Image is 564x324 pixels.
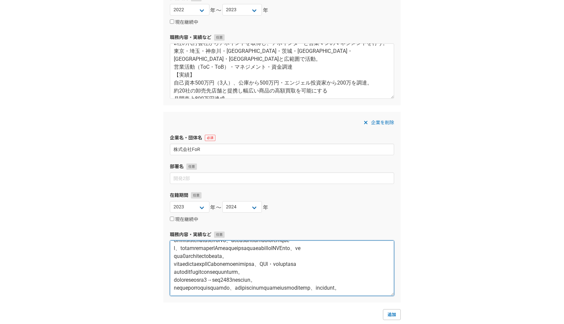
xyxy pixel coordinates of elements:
span: 年〜 [210,7,222,15]
label: 在籍期間 [170,192,394,199]
input: 開発2部 [170,172,394,184]
label: 部署名 [170,163,394,170]
input: 現在継続中 [170,19,174,24]
input: 現在継続中 [170,217,174,221]
a: 追加 [383,309,401,320]
span: 企業を削除 [371,119,394,126]
label: 現在継続中 [170,19,198,25]
label: 現在継続中 [170,217,198,223]
input: エニィクルー株式会社 [170,144,394,155]
label: 職務内容・実績など [170,231,394,238]
label: 企業名・団体名 [170,134,394,141]
span: 年 [263,7,269,15]
label: 職務内容・実績など [170,34,394,41]
span: 年〜 [210,204,222,212]
span: 年 [263,204,269,212]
